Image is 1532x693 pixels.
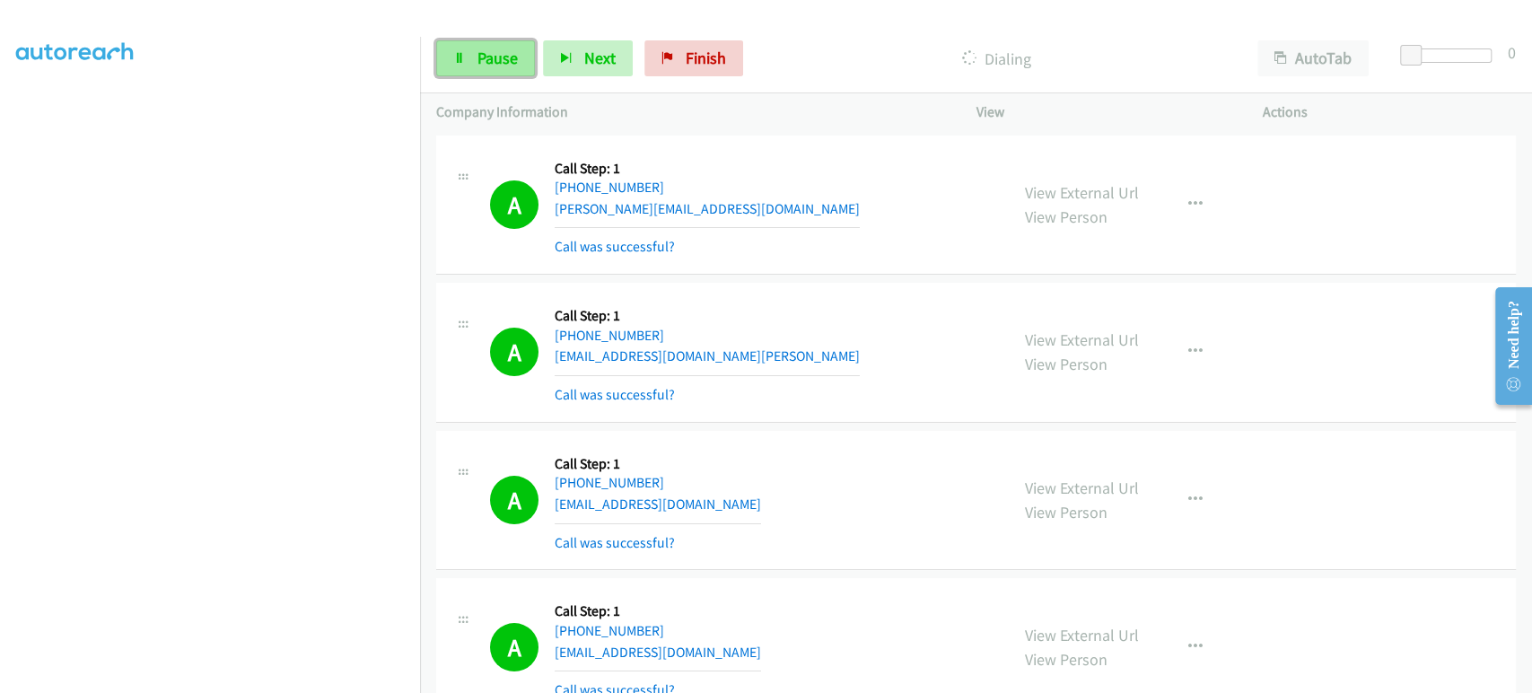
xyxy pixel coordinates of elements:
[1025,625,1139,645] a: View External Url
[555,386,675,403] a: Call was successful?
[1025,206,1107,227] a: View Person
[1025,502,1107,522] a: View Person
[555,534,675,551] a: Call was successful?
[1025,329,1139,350] a: View External Url
[555,160,860,178] h5: Call Step: 1
[1025,478,1139,498] a: View External Url
[1025,354,1107,374] a: View Person
[555,179,664,196] a: [PHONE_NUMBER]
[1409,48,1492,63] div: Delay between calls (in seconds)
[686,48,726,68] span: Finish
[555,200,860,217] a: [PERSON_NAME][EMAIL_ADDRESS][DOMAIN_NAME]
[555,602,761,620] h5: Call Step: 1
[555,496,761,513] a: [EMAIL_ADDRESS][DOMAIN_NAME]
[490,623,538,671] h1: A
[477,48,518,68] span: Pause
[1257,40,1369,76] button: AutoTab
[1025,649,1107,670] a: View Person
[1508,40,1516,65] div: 0
[1025,182,1139,203] a: View External Url
[555,474,664,491] a: [PHONE_NUMBER]
[555,307,860,325] h5: Call Step: 1
[976,101,1230,123] p: View
[1262,101,1516,123] p: Actions
[584,48,616,68] span: Next
[490,328,538,376] h1: A
[767,47,1225,71] p: Dialing
[555,455,761,473] h5: Call Step: 1
[555,644,761,661] a: [EMAIL_ADDRESS][DOMAIN_NAME]
[555,327,664,344] a: [PHONE_NUMBER]
[436,101,944,123] p: Company Information
[490,180,538,229] h1: A
[543,40,633,76] button: Next
[490,476,538,524] h1: A
[1481,275,1532,417] iframe: Resource Center
[555,622,664,639] a: [PHONE_NUMBER]
[644,40,743,76] a: Finish
[436,40,535,76] a: Pause
[555,347,860,364] a: [EMAIL_ADDRESS][DOMAIN_NAME][PERSON_NAME]
[555,238,675,255] a: Call was successful?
